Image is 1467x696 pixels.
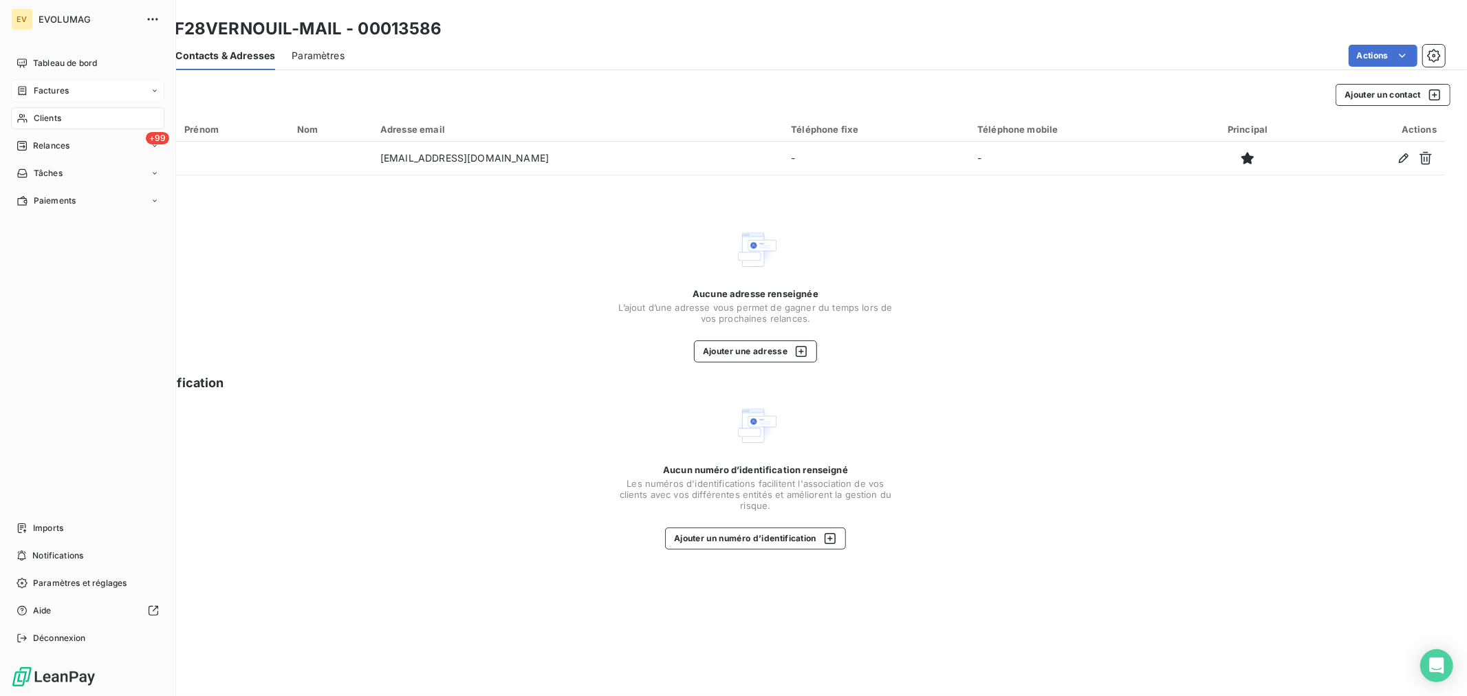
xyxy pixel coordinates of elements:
[1336,84,1450,106] button: Ajouter un contact
[977,124,1177,135] div: Téléphone mobile
[1420,649,1453,682] div: Open Intercom Messenger
[618,478,893,511] span: Les numéros d'identifications facilitent l'association de vos clients avec vos différentes entité...
[33,605,52,617] span: Aide
[11,52,164,74] a: Tableau de bord
[969,142,1185,175] td: -
[618,302,893,324] span: L’ajout d’une adresse vous permet de gagner du temps lors de vos prochaines relances.
[33,57,97,69] span: Tableau de bord
[1319,124,1437,135] div: Actions
[11,517,164,539] a: Imports
[297,124,364,135] div: Nom
[32,550,83,562] span: Notifications
[175,49,275,63] span: Contacts & Adresses
[33,632,86,644] span: Déconnexion
[783,142,969,175] td: -
[693,288,818,299] span: Aucune adresse renseignée
[665,528,846,550] button: Ajouter un numéro d’identification
[11,666,96,688] img: Logo LeanPay
[11,572,164,594] a: Paramètres et réglages
[11,80,164,102] a: Factures
[372,142,783,175] td: [EMAIL_ADDRESS][DOMAIN_NAME]
[34,195,76,207] span: Paiements
[791,124,961,135] div: Téléphone fixe
[11,600,164,622] a: Aide
[33,522,63,534] span: Imports
[734,228,778,272] img: Empty state
[11,135,164,157] a: +99Relances
[1193,124,1303,135] div: Principal
[694,340,817,362] button: Ajouter une adresse
[1349,45,1417,67] button: Actions
[34,112,61,124] span: Clients
[39,14,138,25] span: EVOLUMAG
[121,17,442,41] h3: COMAF28VERNOUIL-MAIL - 00013586
[292,49,345,63] span: Paramètres
[11,107,164,129] a: Clients
[663,464,848,475] span: Aucun numéro d’identification renseigné
[11,190,164,212] a: Paiements
[146,132,169,144] span: +99
[33,577,127,589] span: Paramètres et réglages
[34,85,69,97] span: Factures
[33,140,69,152] span: Relances
[380,124,774,135] div: Adresse email
[11,8,33,30] div: EV
[734,404,778,448] img: Empty state
[11,162,164,184] a: Tâches
[184,124,281,135] div: Prénom
[34,167,63,180] span: Tâches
